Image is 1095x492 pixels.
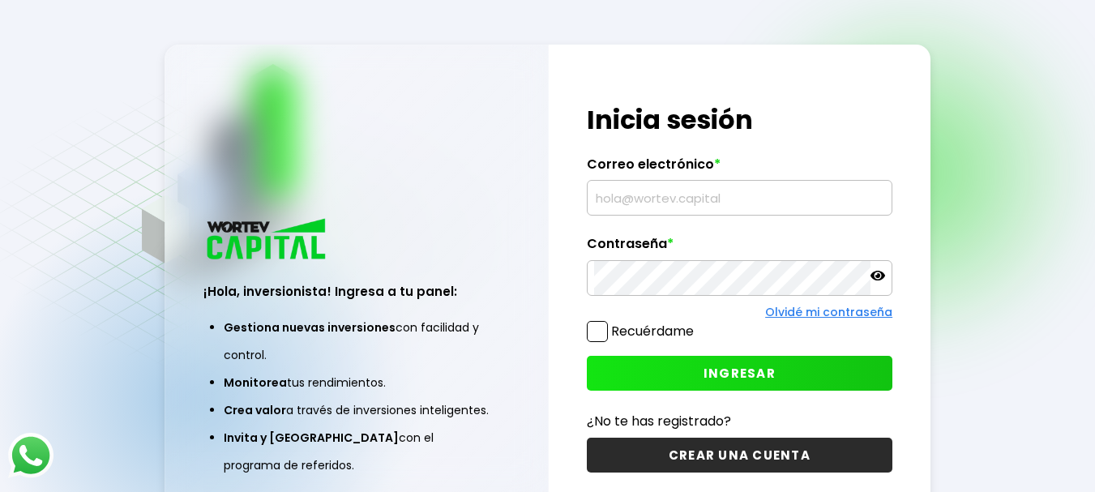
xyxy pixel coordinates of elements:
h3: ¡Hola, inversionista! Ingresa a tu panel: [203,282,510,301]
li: con el programa de referidos. [224,424,490,479]
span: INGRESAR [704,365,776,382]
li: a través de inversiones inteligentes. [224,396,490,424]
p: ¿No te has registrado? [587,411,892,431]
label: Correo electrónico [587,156,892,181]
button: INGRESAR [587,356,892,391]
span: Crea valor [224,402,286,418]
label: Recuérdame [611,322,694,340]
img: logo_wortev_capital [203,216,331,264]
li: con facilidad y control. [224,314,490,369]
label: Contraseña [587,236,892,260]
input: hola@wortev.capital [594,181,885,215]
a: Olvidé mi contraseña [765,304,892,320]
span: Invita y [GEOGRAPHIC_DATA] [224,430,399,446]
a: ¿No te has registrado?CREAR UNA CUENTA [587,411,892,473]
img: logos_whatsapp-icon.242b2217.svg [8,433,53,478]
button: CREAR UNA CUENTA [587,438,892,473]
h1: Inicia sesión [587,101,892,139]
span: Monitorea [224,374,287,391]
li: tus rendimientos. [224,369,490,396]
span: Gestiona nuevas inversiones [224,319,396,336]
